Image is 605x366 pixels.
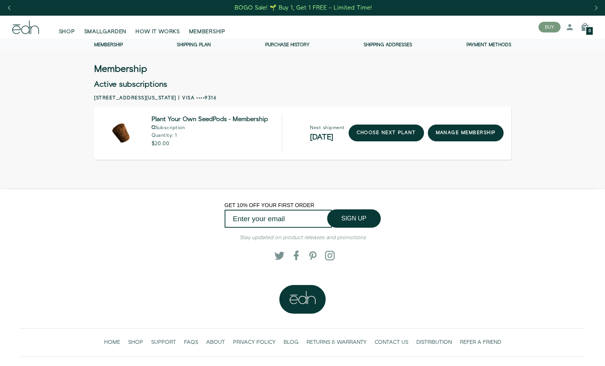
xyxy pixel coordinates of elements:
h3: Membership [94,65,147,73]
span: ABOUT [206,338,225,346]
span: REFER A FRIEND [460,338,501,346]
h2: [DATE] [310,133,344,141]
p: Next shipment [310,126,344,130]
a: SHOP [54,19,80,36]
span: Plant Your Own SeedPods - Membership [152,117,268,122]
a: Payment methods [466,42,511,48]
span: SHOP [59,28,75,36]
em: Stay updated on product releases and promotions [240,234,366,241]
div: BOGO Sale! 🌱 Buy 1, Get 1 FREE – Limited Time! [235,4,372,12]
a: BLOG [279,335,302,350]
h2: Active subscriptions [94,81,511,88]
button: SIGN UP [327,209,381,228]
a: REFER A FRIEND [456,335,505,350]
span: 0 [589,29,591,33]
a: PRIVACY POLICY [229,335,279,350]
span: BLOG [284,338,298,346]
span: SUPPORT [151,338,176,346]
p: $20.00 [152,141,268,146]
span: GET 10% OFF YOUR FIRST ORDER [225,202,315,208]
a: SHOP [124,335,147,350]
a: HOW IT WORKS [131,19,184,36]
a: Shipping Plan [177,42,211,48]
span: MEMBERSHIP [189,28,225,36]
span: FAQS [184,338,198,346]
span: CONTACT US [375,338,408,346]
a: BOGO Sale! 🌱 Buy 1, Get 1 FREE – Limited Time! [234,2,373,14]
span: DISTRIBUTION [416,338,452,346]
a: MEMBERSHIP [184,19,230,36]
button: BUY [538,22,561,32]
a: DISTRIBUTION [412,335,456,350]
input: Enter your email [225,210,332,228]
a: FAQS [180,335,202,350]
h2: [STREET_ADDRESS][US_STATE] | Visa ••••9316 [94,95,511,102]
a: Purchase history [265,42,310,48]
span: HOME [104,338,120,346]
p: Subscription [152,125,268,130]
a: SMALLGARDEN [80,19,131,36]
a: Membership [94,42,123,48]
iframe: Opens a widget where you can find more information [506,343,597,362]
a: manage membership [428,125,504,141]
a: HOME [100,335,124,350]
span: SHOP [128,338,143,346]
a: choose next plant [349,125,424,141]
p: Quantity: 1 [152,133,268,138]
a: SUPPORT [147,335,180,350]
span: PRIVACY POLICY [233,338,276,346]
a: CONTACT US [370,335,412,350]
span: HOW IT WORKS [135,28,179,36]
span: SMALLGARDEN [84,28,127,36]
img: Plant Your Own SeedPods - Membership [102,114,140,152]
a: RETURNS & WARRANTY [302,335,370,350]
span: RETURNS & WARRANTY [307,338,367,346]
a: ABOUT [202,335,229,350]
a: Shipping addresses [364,42,412,48]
